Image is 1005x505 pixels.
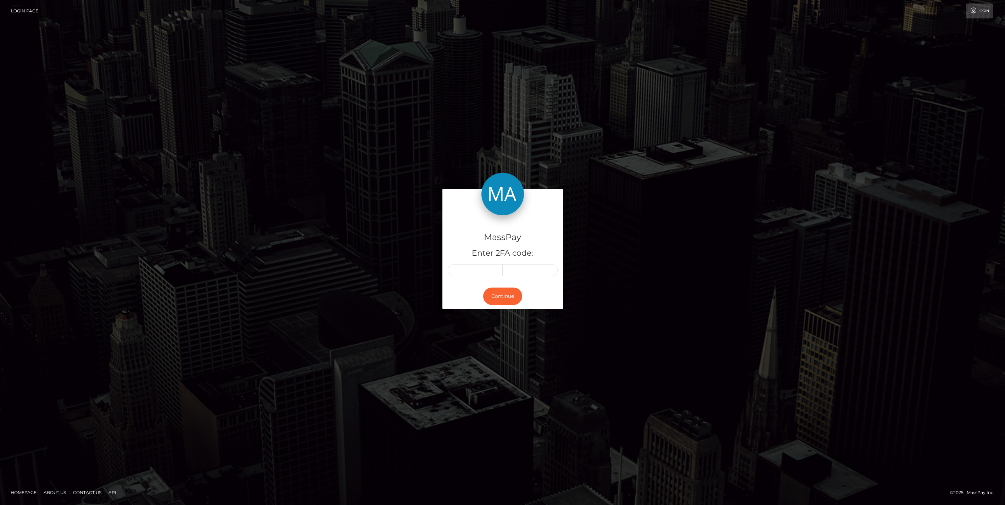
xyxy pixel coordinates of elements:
img: MassPay [481,173,524,215]
a: Login Page [11,4,38,18]
a: API [106,487,119,498]
div: © 2025 , MassPay Inc. [950,489,1000,497]
button: Continue [483,288,522,305]
h5: Enter 2FA code: [448,248,558,259]
a: About Us [41,487,69,498]
a: Homepage [8,487,39,498]
a: Contact Us [70,487,104,498]
h4: MassPay [448,231,558,244]
a: Login [966,4,993,18]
